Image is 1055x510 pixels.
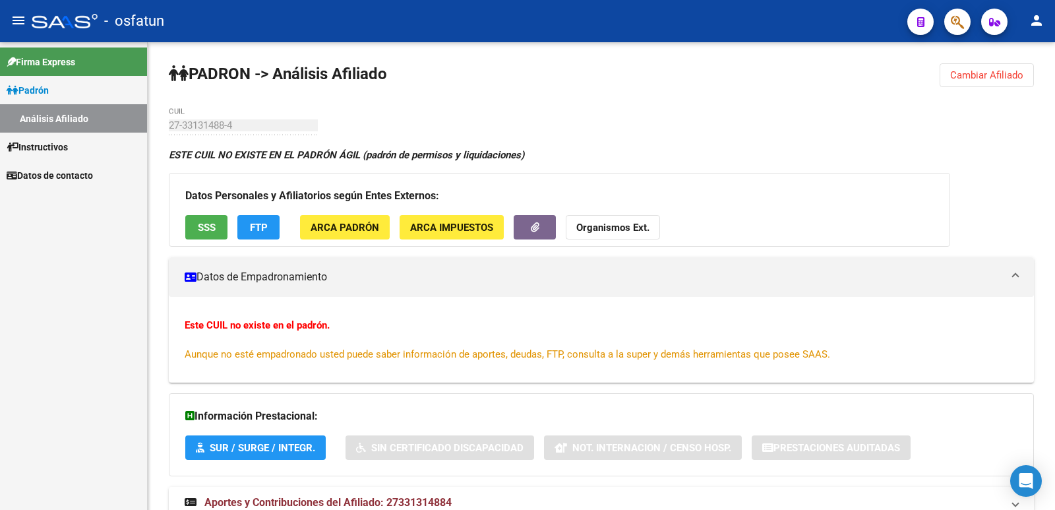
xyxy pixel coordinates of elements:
[300,215,390,239] button: ARCA Padrón
[1029,13,1044,28] mat-icon: person
[185,348,830,360] span: Aunque no esté empadronado usted puede saber información de aportes, deudas, FTP, consulta a la s...
[940,63,1034,87] button: Cambiar Afiliado
[237,215,280,239] button: FTP
[185,319,330,331] strong: Este CUIL no existe en el padrón.
[11,13,26,28] mat-icon: menu
[566,215,660,239] button: Organismos Ext.
[169,149,524,161] strong: ESTE CUIL NO EXISTE EN EL PADRÓN ÁGIL (padrón de permisos y liquidaciones)
[400,215,504,239] button: ARCA Impuestos
[752,435,911,460] button: Prestaciones Auditadas
[572,442,731,454] span: Not. Internacion / Censo Hosp.
[346,435,534,460] button: Sin Certificado Discapacidad
[1010,465,1042,497] div: Open Intercom Messenger
[169,65,387,83] strong: PADRON -> Análisis Afiliado
[7,140,68,154] span: Instructivos
[198,222,216,234] span: SSS
[185,435,326,460] button: SUR / SURGE / INTEGR.
[104,7,164,36] span: - osfatun
[169,257,1034,297] mat-expansion-panel-header: Datos de Empadronamiento
[7,168,93,183] span: Datos de contacto
[169,297,1034,383] div: Datos de Empadronamiento
[7,83,49,98] span: Padrón
[544,435,742,460] button: Not. Internacion / Censo Hosp.
[185,270,1002,284] mat-panel-title: Datos de Empadronamiento
[210,442,315,454] span: SUR / SURGE / INTEGR.
[950,69,1023,81] span: Cambiar Afiliado
[576,222,649,234] strong: Organismos Ext.
[311,222,379,234] span: ARCA Padrón
[185,187,934,205] h3: Datos Personales y Afiliatorios según Entes Externos:
[204,496,452,509] span: Aportes y Contribuciones del Afiliado: 27331314884
[773,442,900,454] span: Prestaciones Auditadas
[371,442,524,454] span: Sin Certificado Discapacidad
[250,222,268,234] span: FTP
[185,215,227,239] button: SSS
[185,407,1017,426] h3: Información Prestacional:
[7,55,75,69] span: Firma Express
[410,222,493,234] span: ARCA Impuestos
